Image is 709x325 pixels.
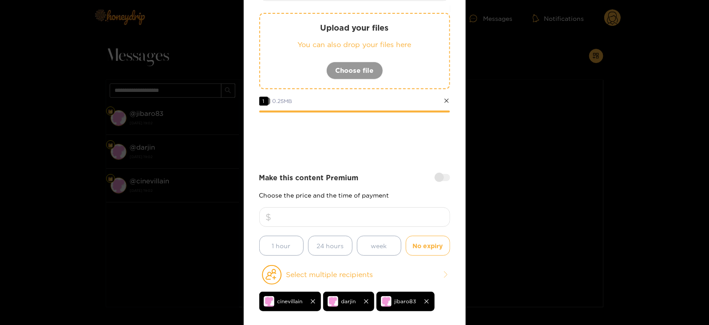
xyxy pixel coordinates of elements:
span: jibaro83 [395,296,416,306]
button: 1 hour [259,236,304,256]
span: week [371,241,387,251]
button: Choose file [326,62,383,79]
img: no-avatar.png [328,296,338,307]
p: Upload your files [278,23,432,33]
span: 1 [259,97,268,106]
span: darjin [341,296,356,306]
img: no-avatar.png [381,296,392,307]
span: No expiry [413,241,443,251]
strong: Make this content Premium [259,173,359,183]
img: no-avatar.png [264,296,274,307]
button: 24 hours [308,236,353,256]
span: 24 hours [317,241,344,251]
button: Select multiple recipients [259,265,450,285]
p: Choose the price and the time of payment [259,192,450,198]
span: cinevillain [277,296,303,306]
button: No expiry [406,236,450,256]
span: 1 hour [272,241,291,251]
button: week [357,236,401,256]
span: 0.25 MB [273,98,293,104]
p: You can also drop your files here [278,40,432,50]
